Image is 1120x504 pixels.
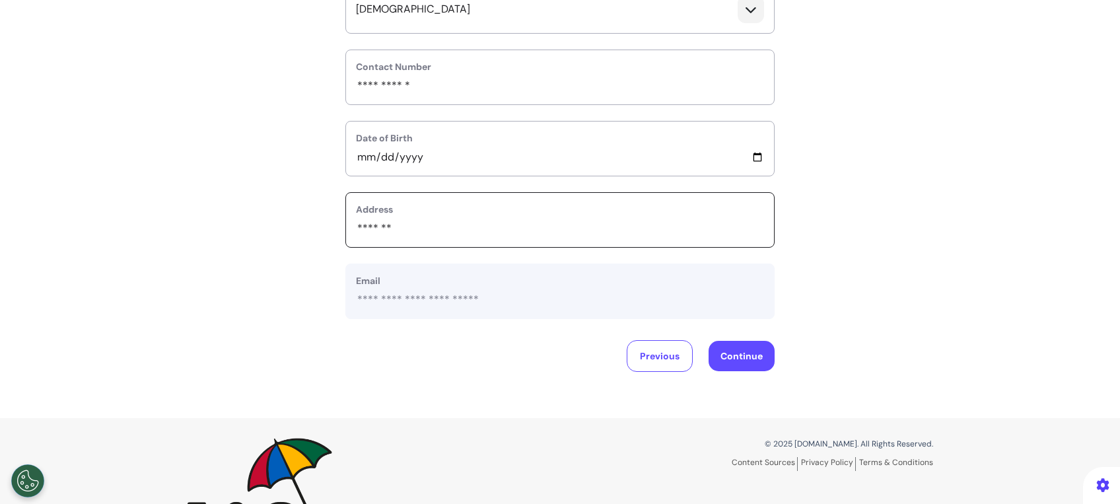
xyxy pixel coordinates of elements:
[709,341,775,371] button: Continue
[570,438,933,450] p: © 2025 [DOMAIN_NAME]. All Rights Reserved.
[356,203,764,217] label: Address
[801,457,856,471] a: Privacy Policy
[356,131,764,145] label: Date of Birth
[356,60,764,74] label: Contact Number
[11,464,44,497] button: Open Preferences
[627,340,693,372] button: Previous
[732,457,798,471] a: Content Sources
[859,457,933,468] a: Terms & Conditions
[356,274,764,288] label: Email
[356,1,470,17] span: [DEMOGRAPHIC_DATA]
